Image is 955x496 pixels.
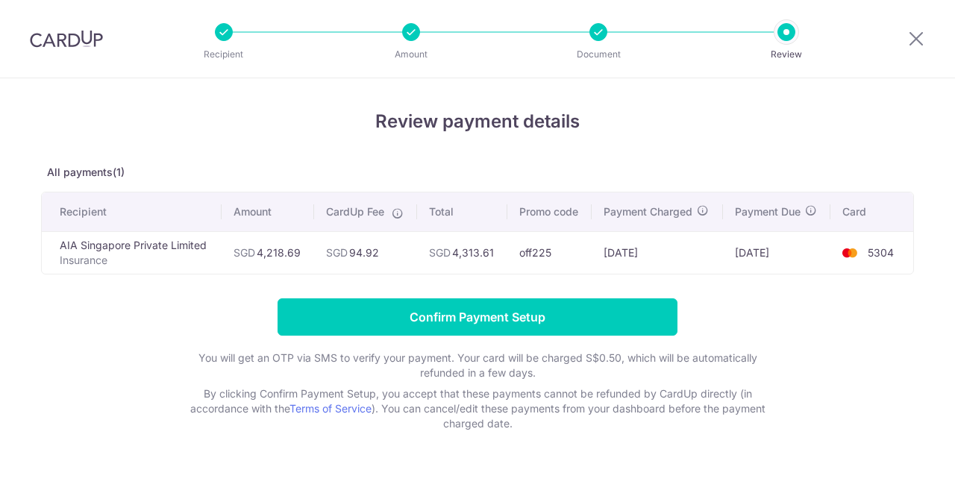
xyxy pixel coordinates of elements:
th: Recipient [42,192,222,231]
span: SGD [429,246,451,259]
span: 5304 [868,246,894,259]
td: off225 [507,231,592,274]
th: Total [417,192,507,231]
input: Confirm Payment Setup [278,298,677,336]
span: CardUp Fee [326,204,384,219]
p: Review [731,47,842,62]
span: Payment Due [735,204,801,219]
p: All payments(1) [41,165,914,180]
td: 4,218.69 [222,231,314,274]
h4: Review payment details [41,108,914,135]
p: Insurance [60,253,210,268]
td: [DATE] [723,231,830,274]
th: Amount [222,192,314,231]
p: By clicking Confirm Payment Setup, you accept that these payments cannot be refunded by CardUp di... [179,386,776,431]
iframe: Opens a widget where you can find more information [859,451,940,489]
td: 4,313.61 [417,231,507,274]
span: Payment Charged [604,204,692,219]
span: SGD [234,246,255,259]
p: Amount [356,47,466,62]
td: 94.92 [314,231,417,274]
img: <span class="translation_missing" title="translation missing: en.account_steps.new_confirm_form.b... [835,244,865,262]
th: Card [830,192,913,231]
p: Document [543,47,654,62]
td: AIA Singapore Private Limited [42,231,222,274]
a: Terms of Service [289,402,372,415]
td: [DATE] [592,231,723,274]
img: CardUp [30,30,103,48]
span: SGD [326,246,348,259]
p: You will get an OTP via SMS to verify your payment. Your card will be charged S$0.50, which will ... [179,351,776,380]
th: Promo code [507,192,592,231]
p: Recipient [169,47,279,62]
